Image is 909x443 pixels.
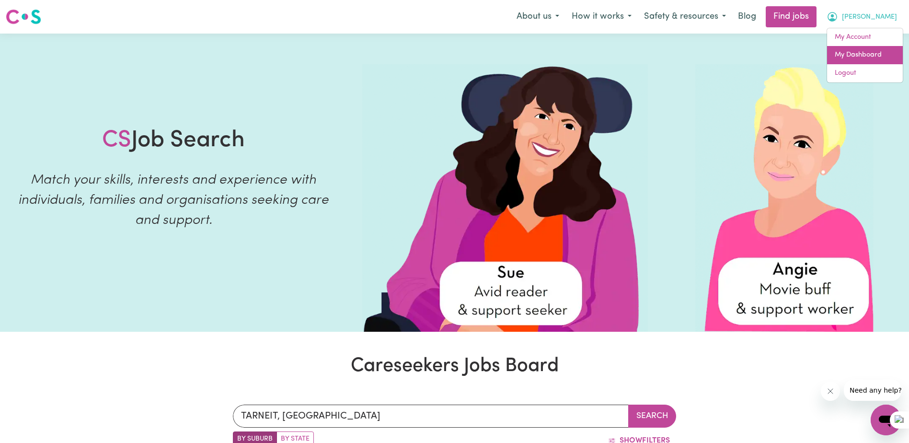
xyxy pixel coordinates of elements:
iframe: Close message [821,382,840,401]
button: Safety & resources [638,7,732,27]
input: Enter a suburb or postcode [233,405,629,428]
p: Match your skills, interests and experience with individuals, families and organisations seeking ... [12,170,335,231]
h1: Job Search [102,127,245,155]
a: My Dashboard [827,46,903,64]
div: My Account [827,28,903,83]
span: [PERSON_NAME] [842,12,897,23]
a: Careseekers logo [6,6,41,28]
button: How it works [565,7,638,27]
iframe: Message from company [844,380,901,401]
span: Need any help? [6,7,58,14]
a: Logout [827,64,903,82]
a: Find jobs [766,6,817,27]
button: Search [628,405,676,428]
img: Careseekers logo [6,8,41,25]
button: My Account [820,7,903,27]
a: Blog [732,6,762,27]
a: My Account [827,28,903,47]
span: CS [102,129,131,152]
button: About us [510,7,565,27]
iframe: Button to launch messaging window [871,405,901,435]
